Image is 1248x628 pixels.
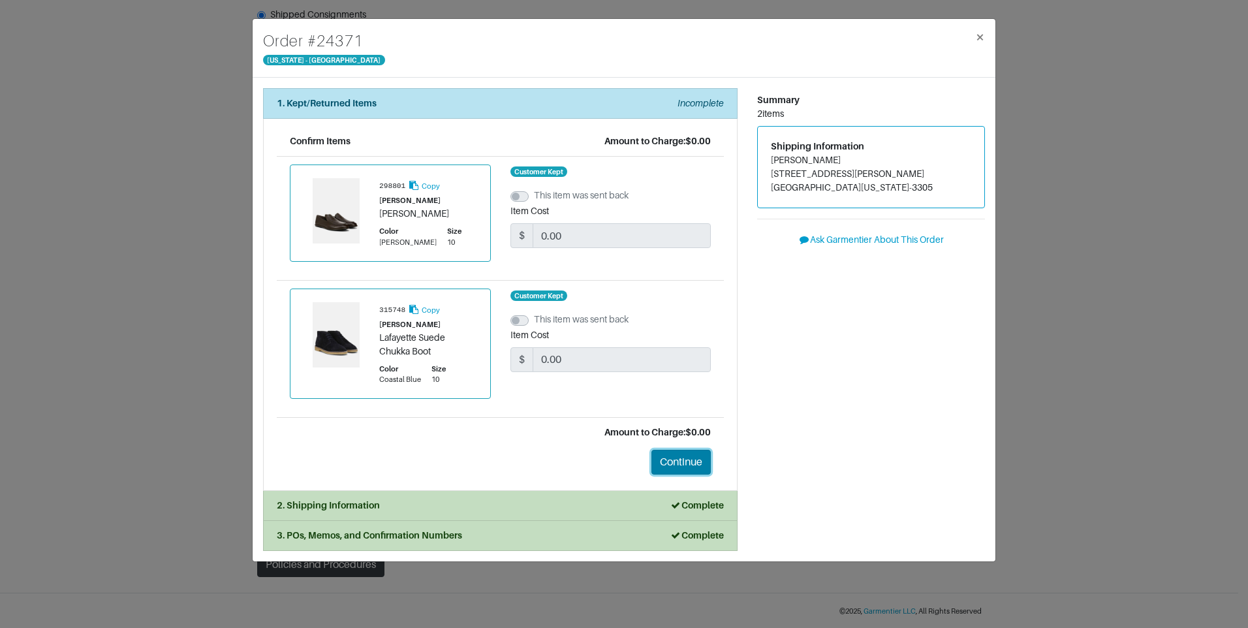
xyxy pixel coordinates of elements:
[379,321,441,328] small: [PERSON_NAME]
[422,182,440,190] small: Copy
[407,178,441,193] button: Copy
[422,306,440,314] small: Copy
[670,500,724,510] strong: Complete
[379,207,477,221] div: [PERSON_NAME]
[379,196,441,204] small: [PERSON_NAME]
[651,450,711,475] button: Continue
[771,141,864,151] span: Shipping Information
[263,55,385,65] span: [US_STATE] - [GEOGRAPHIC_DATA]
[771,153,971,195] address: [PERSON_NAME] [STREET_ADDRESS][PERSON_NAME] [GEOGRAPHIC_DATA][US_STATE]-3305
[447,226,461,237] div: Size
[510,166,568,177] span: Customer Kept
[510,290,568,301] span: Customer Kept
[670,530,724,541] strong: Complete
[757,93,985,107] div: Summary
[304,178,369,243] img: Product
[975,28,985,46] span: ×
[965,19,995,55] button: Close
[379,226,437,237] div: Color
[379,331,477,358] div: Lafayette Suede Chukka Boot
[604,134,711,148] div: Amount to Charge: $0.00
[277,98,377,108] strong: 1. Kept/Returned Items
[277,500,380,510] strong: 2. Shipping Information
[510,347,533,372] span: $
[379,374,421,385] div: Coastal Blue
[263,29,385,53] h4: Order # 24371
[510,223,533,248] span: $
[431,374,446,385] div: 10
[510,204,549,218] label: Item Cost
[304,302,369,368] img: Product
[510,328,549,342] label: Item Cost
[379,237,437,248] div: [PERSON_NAME]
[379,182,405,190] small: 298801
[290,134,351,148] div: Confirm Items
[277,530,462,541] strong: 3. POs, Memos, and Confirmation Numbers
[379,364,421,375] div: Color
[757,107,985,121] div: 2 items
[757,230,985,250] button: Ask Garmentier About This Order
[431,364,446,375] div: Size
[379,306,405,314] small: 315748
[407,302,441,317] button: Copy
[447,237,461,248] div: 10
[678,98,724,108] em: Incomplete
[290,426,711,439] div: Amount to Charge: $0.00
[534,189,629,202] label: This item was sent back
[534,313,629,326] label: This item was sent back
